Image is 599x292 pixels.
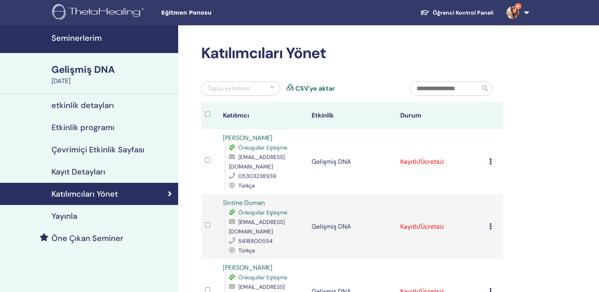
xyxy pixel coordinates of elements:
img: graduation-cap-white.svg [420,9,430,16]
h2: Katılımcıları Yönet [201,44,503,63]
a: [PERSON_NAME] [223,264,272,272]
div: [DATE] [51,76,173,86]
img: logo.png [52,4,147,22]
a: Öğrenci Kontrol Paneli [414,6,500,20]
h4: Yayınla [51,211,77,221]
span: Türkçe [238,247,255,254]
th: Durum [396,102,485,129]
td: Gelişmiş DNA [308,129,396,194]
div: Toplu eylemler [207,84,250,93]
span: [EMAIL_ADDRESS][DOMAIN_NAME] [229,218,285,235]
h4: Seminerlerim [51,33,173,43]
span: 5418800554 [238,237,273,245]
th: Etkinlik [308,102,396,129]
td: Gelişmiş DNA [308,194,396,259]
span: Önkoşullar Eşleşme [238,144,287,151]
a: [PERSON_NAME] [223,134,272,142]
span: Önkoşullar Eşleşme [238,274,287,281]
h4: etkinlik detayları [51,100,114,110]
a: Gelişmiş DNA[DATE] [47,63,178,86]
h4: Çevrimiçi Etkinlik Sayfası [51,145,145,154]
h4: Katılımcıları Yönet [51,189,118,199]
span: Önkoşullar Eşleşme [238,209,287,216]
span: [EMAIL_ADDRESS][DOMAIN_NAME] [229,154,285,170]
h4: Etkinlik programı [51,123,114,132]
span: 9+ [515,3,521,9]
div: Gelişmiş DNA [51,63,173,76]
span: Türkçe [238,182,255,189]
a: Sintine Duman [223,199,265,207]
img: default.jpg [506,6,519,19]
span: Eğitmen Panosu [161,9,280,17]
span: 05303238939 [238,173,276,180]
th: Katılımcı [219,102,308,129]
h4: Kayıt Detayları [51,167,105,176]
h4: Öne Çıkan Seminer [51,233,124,243]
a: CSV'ye aktar [295,84,335,93]
font: Öğrenci Kontrol Paneli [433,9,494,16]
